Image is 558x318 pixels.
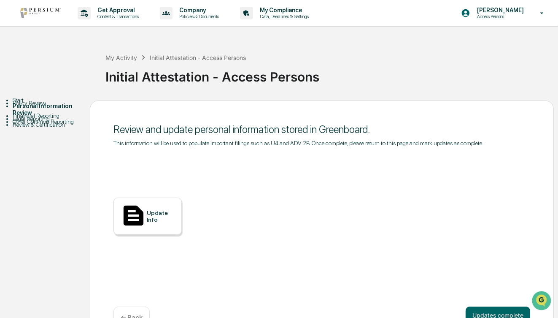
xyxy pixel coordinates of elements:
img: logo [20,8,61,18]
div: Start new chat [29,64,138,73]
a: 🗄️Attestations [58,103,108,118]
div: Update Info [147,209,175,223]
p: Content & Transactions [91,14,143,19]
p: Access Persons [470,14,528,19]
button: Start new chat [143,67,154,77]
a: Powered byPylon [59,142,102,149]
p: [PERSON_NAME] [470,7,528,14]
div: Review and update personal information stored in Greenboard. [113,123,530,136]
span: Data Lookup [17,122,53,130]
div: Legal Reporting [13,115,90,122]
div: We're available if you need us! [29,73,107,79]
div: My Activity [105,54,137,61]
div: Start [13,97,90,103]
div: Other Common Reporting [13,118,90,125]
span: Preclearance [17,106,54,114]
div: 🔎 [8,123,15,130]
p: My Compliance [253,7,313,14]
span: Attestations [70,106,105,114]
div: This information will be used to populate important filings such as U4 and ADV 2B. Once complete,... [113,140,530,147]
div: 🗄️ [61,107,68,114]
p: Company [173,7,223,14]
p: Data, Deadlines & Settings [253,14,313,19]
div: Review & Certification [13,121,90,128]
div: Initial Attestation - Access Persons [105,63,554,84]
div: 🖐️ [8,107,15,114]
div: Financial Reporting [13,112,90,119]
iframe: Open customer support [531,290,554,313]
div: Personal Information Review [13,103,90,116]
p: How can we help? [8,17,154,31]
p: Policies & Documents [173,14,223,19]
a: 🖐️Preclearance [5,103,58,118]
img: 1746055101610-c473b297-6a78-478c-a979-82029cc54cd1 [8,64,24,79]
div: Initial Attestation - Access Persons [150,54,246,61]
div: Policy Review [13,100,90,106]
p: Get Approval [91,7,143,14]
span: Pylon [84,143,102,149]
a: 🔎Data Lookup [5,119,57,134]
